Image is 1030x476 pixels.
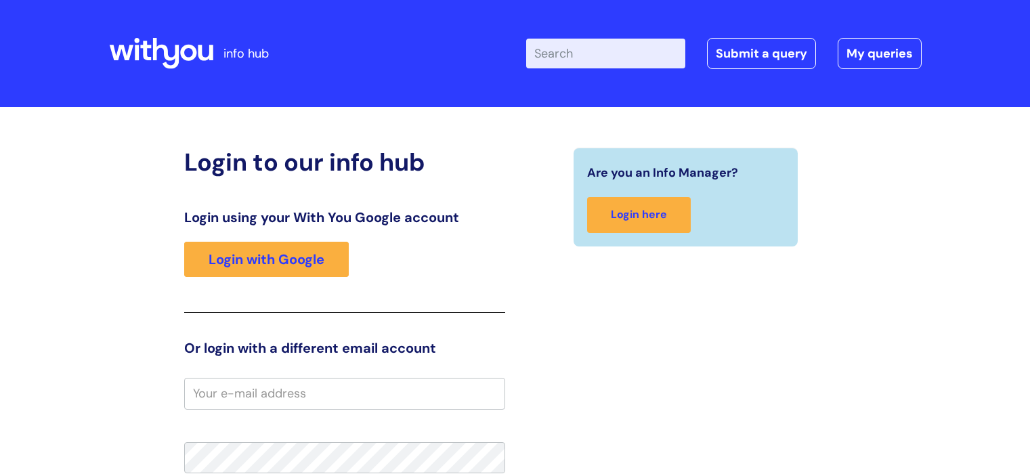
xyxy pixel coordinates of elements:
[223,43,269,64] p: info hub
[184,209,505,225] h3: Login using your With You Google account
[707,38,816,69] a: Submit a query
[526,39,685,68] input: Search
[587,162,738,183] span: Are you an Info Manager?
[838,38,922,69] a: My queries
[587,197,691,233] a: Login here
[184,340,505,356] h3: Or login with a different email account
[184,242,349,277] a: Login with Google
[184,378,505,409] input: Your e-mail address
[184,148,505,177] h2: Login to our info hub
